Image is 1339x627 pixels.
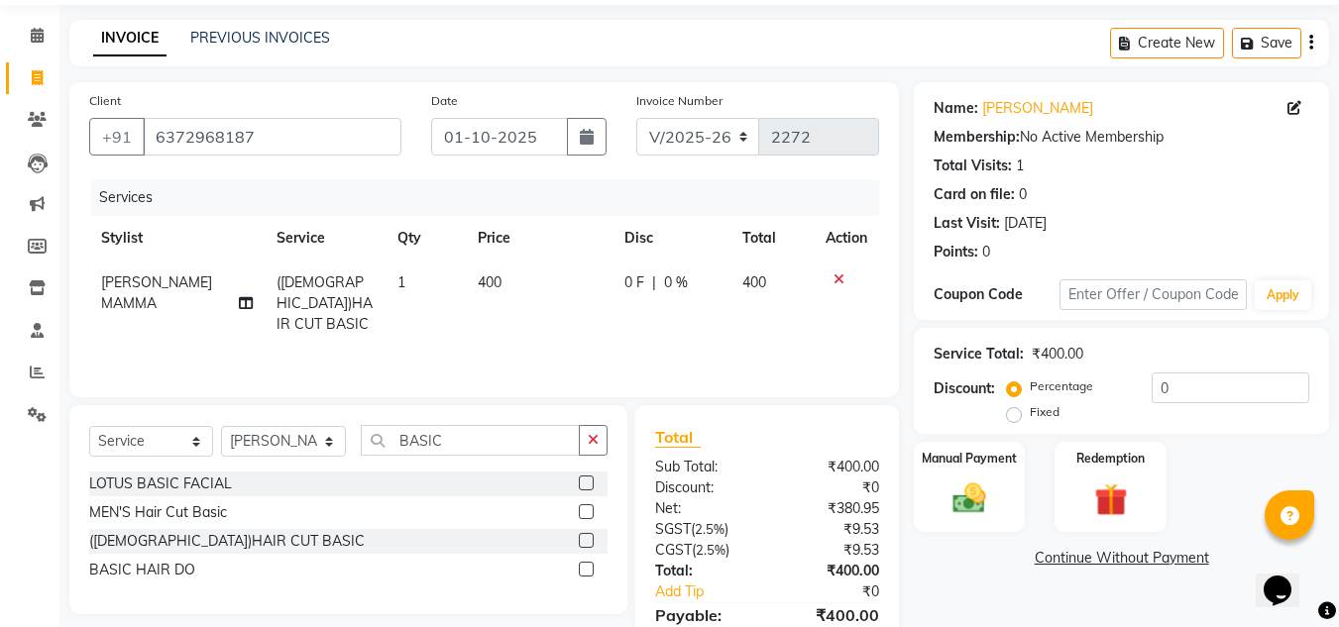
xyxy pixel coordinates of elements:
span: 0 % [664,272,688,293]
input: Search or Scan [361,425,580,456]
div: [DATE] [1004,213,1047,234]
a: [PERSON_NAME] [982,98,1093,119]
div: ( ) [640,540,767,561]
div: No Active Membership [934,127,1309,148]
label: Fixed [1030,403,1060,421]
label: Date [431,92,458,110]
input: Search by Name/Mobile/Email/Code [143,118,401,156]
input: Enter Offer / Coupon Code [1060,279,1247,310]
span: [PERSON_NAME] MAMMA [101,273,212,312]
div: Total Visits: [934,156,1012,176]
div: Membership: [934,127,1020,148]
span: 2.5% [696,542,725,558]
span: 400 [742,273,766,291]
span: 0 F [624,272,644,293]
th: Service [265,216,386,261]
div: Net: [640,498,767,519]
a: Add Tip [640,581,788,602]
div: ₹400.00 [767,603,894,627]
div: ₹400.00 [767,457,894,477]
div: ([DEMOGRAPHIC_DATA])HAIR CUT BASIC [89,531,365,552]
th: Total [730,216,815,261]
label: Client [89,92,121,110]
div: Last Visit: [934,213,1000,234]
label: Manual Payment [922,450,1017,468]
div: Name: [934,98,978,119]
th: Stylist [89,216,265,261]
span: 1 [397,273,405,291]
div: Card on file: [934,184,1015,205]
a: PREVIOUS INVOICES [190,29,330,47]
div: ₹0 [767,477,894,498]
div: 0 [982,242,990,262]
span: SGST [655,520,691,538]
div: Points: [934,242,978,262]
div: Discount: [640,477,767,498]
div: Service Total: [934,344,1024,365]
label: Percentage [1030,377,1093,395]
div: ( ) [640,519,767,540]
button: +91 [89,118,145,156]
div: Total: [640,561,767,581]
th: Action [814,216,879,261]
span: ([DEMOGRAPHIC_DATA])HAIR CUT BASIC [277,273,373,333]
div: ₹380.95 [767,498,894,519]
button: Save [1232,28,1301,58]
th: Price [466,216,613,261]
div: 1 [1016,156,1024,176]
span: 400 [478,273,502,291]
div: ₹400.00 [767,561,894,581]
th: Disc [613,216,730,261]
div: Discount: [934,378,995,399]
iframe: chat widget [1256,548,1319,607]
div: ₹0 [789,581,895,602]
span: | [652,272,656,293]
div: BASIC HAIR DO [89,560,195,580]
div: ₹9.53 [767,519,894,540]
button: Create New [1110,28,1224,58]
div: 0 [1019,184,1027,205]
div: ₹400.00 [1032,344,1083,365]
div: LOTUS BASIC FACIAL [89,473,232,494]
a: Continue Without Payment [918,548,1325,569]
div: Payable: [640,603,767,627]
th: Qty [386,216,466,261]
label: Redemption [1076,450,1145,468]
span: 2.5% [695,521,725,537]
label: Invoice Number [636,92,723,110]
span: CGST [655,541,692,559]
span: Total [655,427,701,448]
div: Sub Total: [640,457,767,477]
div: ₹9.53 [767,540,894,561]
img: _gift.svg [1084,479,1138,520]
img: _cash.svg [943,479,996,517]
div: MEN'S Hair Cut Basic [89,502,227,523]
button: Apply [1255,280,1311,310]
a: INVOICE [93,21,167,56]
div: Services [91,179,894,216]
div: Coupon Code [934,284,1059,305]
